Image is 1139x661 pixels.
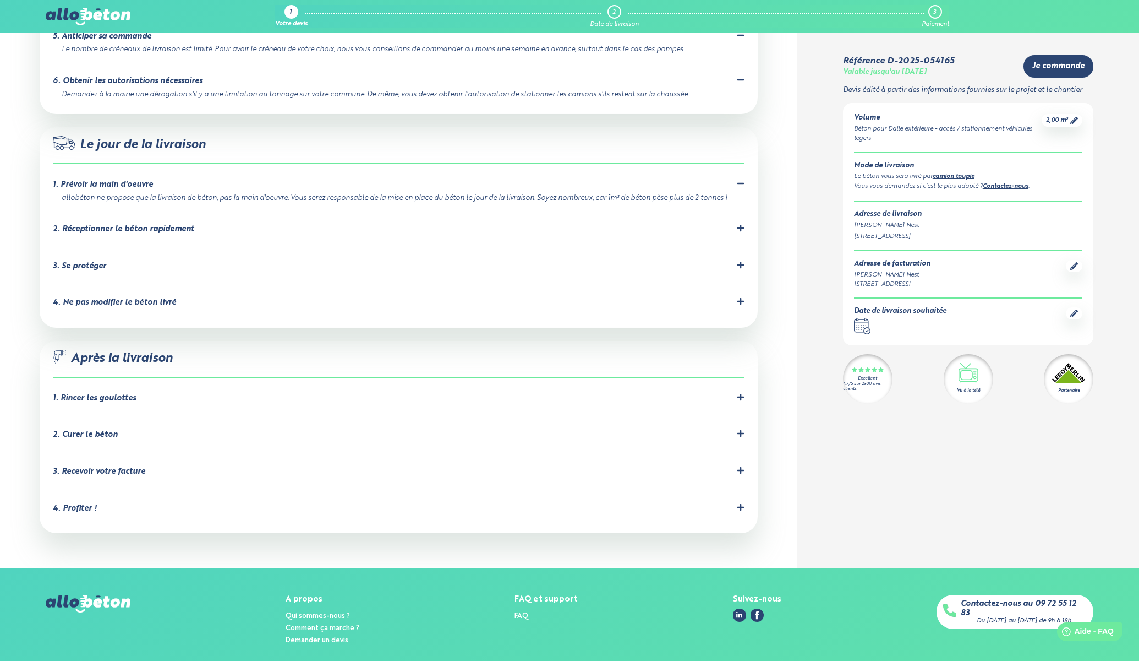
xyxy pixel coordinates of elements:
div: [PERSON_NAME] Nest [854,270,930,280]
div: Le nombre de créneaux de livraison est limité. Pour avoir le créneau de votre choix, nous vous co... [62,46,731,54]
div: 3 [933,9,936,16]
div: Suivez-nous [733,595,781,604]
div: Le jour de la livraison [53,136,744,164]
div: Paiement [922,21,949,28]
iframe: Help widget launcher [1041,618,1127,649]
a: Je commande [1023,55,1093,78]
div: Vous vous demandez si c’est le plus adapté ? . [854,182,1082,192]
a: Demander un devis [286,637,348,644]
div: 2. Réceptionner le béton rapidement [53,225,194,234]
div: 2 [612,9,616,16]
div: Référence D-2025-054165 [843,56,954,66]
div: Du [DATE] au [DATE] de 9h à 18h [977,617,1071,625]
div: 1 [289,9,292,17]
img: allobéton [46,8,130,25]
a: 1 Votre devis [275,5,308,28]
div: Excellent [858,376,877,381]
div: Demandez à la mairie une dérogation s'il y a une limitation au tonnage sur votre commune. De même... [62,91,731,99]
div: Adresse de livraison [854,210,1082,219]
div: 1. Rincer les goulottes [53,394,136,403]
div: 1. Prévoir la main d'oeuvre [53,180,153,189]
div: Adresse de facturation [854,260,930,268]
a: Contactez-nous [983,183,1028,189]
a: 2 Date de livraison [590,5,639,28]
div: [STREET_ADDRESS] [854,232,1082,241]
div: 4. Profiter ! [53,504,97,513]
div: Date de livraison [590,21,639,28]
div: 3. Se protéger [53,262,106,271]
div: Partenaire [1058,387,1080,394]
div: FAQ et support [514,595,578,604]
div: 4.7/5 sur 2300 avis clients [843,382,892,392]
div: Vu à la télé [957,387,980,394]
div: Béton pour Dalle extérieure - accès / stationnement véhicules légers [854,124,1042,143]
div: A propos [286,595,359,604]
a: 3 Paiement [922,5,949,28]
div: Mode de livraison [854,162,1082,170]
div: 6. Obtenir les autorisations nécessaires [53,77,202,86]
img: truck.c7a9816ed8b9b1312949.png [53,136,75,150]
div: 4. Ne pas modifier le béton livré [53,298,176,307]
div: Valable jusqu'au [DATE] [843,68,927,77]
a: Contactez-nous au 09 72 55 12 83 [961,599,1087,617]
div: Volume [854,114,1042,122]
a: camion toupie [933,174,974,180]
div: Date de livraison souhaitée [854,307,946,316]
a: FAQ [514,613,528,620]
a: Comment ça marche ? [286,625,359,632]
div: [STREET_ADDRESS] [854,280,930,289]
div: 2. Curer le béton [53,430,118,440]
div: 5. Anticiper sa commande [53,32,151,41]
span: Je commande [1032,62,1085,71]
div: Après la livraison [53,350,744,378]
img: allobéton [46,595,130,613]
p: Devis édité à partir des informations fournies sur le projet et le chantier [843,86,1093,95]
div: Votre devis [275,21,308,28]
div: 3. Recevoir votre facture [53,467,145,476]
div: Le béton vous sera livré par [854,172,1082,182]
div: allobéton ne propose que la livraison de béton, pas la main d'oeuvre. Vous serez responsable de l... [62,194,731,203]
div: [PERSON_NAME] Nest [854,221,1082,230]
a: Qui sommes-nous ? [286,613,350,620]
